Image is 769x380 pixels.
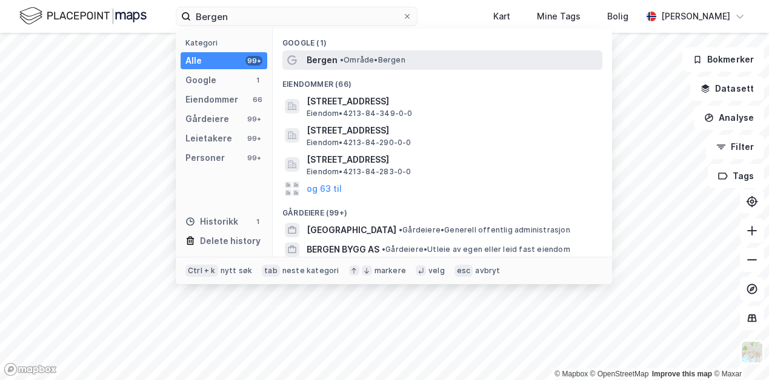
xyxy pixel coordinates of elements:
[273,198,612,220] div: Gårdeiere (99+)
[282,266,339,276] div: neste kategori
[694,106,764,130] button: Analyse
[253,95,262,104] div: 66
[375,266,406,276] div: markere
[493,9,510,24] div: Kart
[307,123,598,138] span: [STREET_ADDRESS]
[661,9,730,24] div: [PERSON_NAME]
[4,362,57,376] a: Mapbox homepage
[253,217,262,226] div: 1
[273,29,612,50] div: Google (1)
[307,167,411,177] span: Eiendom • 4213-84-283-0-0
[690,76,764,101] button: Datasett
[590,370,649,378] a: OpenStreetMap
[245,153,262,163] div: 99+
[454,265,473,277] div: esc
[185,214,238,229] div: Historikk
[307,53,338,67] span: Bergen
[185,112,229,126] div: Gårdeiere
[382,245,385,254] span: •
[399,225,402,234] span: •
[221,266,253,276] div: nytt søk
[307,152,598,167] span: [STREET_ADDRESS]
[185,73,216,87] div: Google
[19,5,147,27] img: logo.f888ab2527a4732fd821a326f86c7f29.svg
[253,75,262,85] div: 1
[191,7,402,25] input: Søk på adresse, matrikkel, gårdeiere, leietakere eller personer
[185,151,225,165] div: Personer
[428,266,445,276] div: velg
[537,9,581,24] div: Mine Tags
[185,131,232,146] div: Leietakere
[607,9,628,24] div: Bolig
[399,225,570,235] span: Gårdeiere • Generell offentlig administrasjon
[307,182,342,196] button: og 63 til
[652,370,712,378] a: Improve this map
[708,164,764,188] button: Tags
[708,322,769,380] iframe: Chat Widget
[245,134,262,143] div: 99+
[245,56,262,66] div: 99+
[382,245,570,254] span: Gårdeiere • Utleie av egen eller leid fast eiendom
[185,92,238,107] div: Eiendommer
[307,138,411,148] span: Eiendom • 4213-84-290-0-0
[185,53,202,68] div: Alle
[245,114,262,124] div: 99+
[554,370,588,378] a: Mapbox
[307,94,598,109] span: [STREET_ADDRESS]
[475,266,500,276] div: avbryt
[340,55,405,65] span: Område • Bergen
[185,265,218,277] div: Ctrl + k
[307,242,379,257] span: BERGEN BYGG AS
[307,223,396,237] span: [GEOGRAPHIC_DATA]
[307,109,413,118] span: Eiendom • 4213-84-349-0-0
[185,38,267,47] div: Kategori
[273,70,612,92] div: Eiendommer (66)
[262,265,280,277] div: tab
[340,55,344,64] span: •
[706,135,764,159] button: Filter
[200,234,261,248] div: Delete history
[682,47,764,72] button: Bokmerker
